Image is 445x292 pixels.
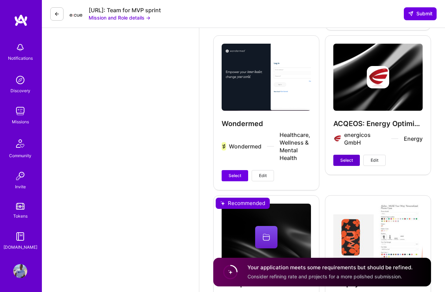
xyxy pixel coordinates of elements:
img: Invite [13,169,27,183]
button: Select [333,155,360,166]
button: Select [222,170,248,181]
img: Community [12,135,29,152]
a: User Avatar [12,264,29,278]
i: icon LeftArrowDark [54,11,60,17]
button: Edit [252,170,274,181]
span: Submit [408,10,432,17]
img: logo [14,14,28,27]
div: Discovery [10,87,30,94]
span: Select [229,173,241,179]
span: Select [340,157,353,163]
div: [URL]: Team for MVP sprint [89,7,161,14]
h4: Your application meets some requirements but should be refined. [247,264,413,271]
div: Community [9,152,31,159]
img: teamwork [13,104,27,118]
button: Edit [363,155,386,166]
button: Mission and Role details → [89,14,150,21]
button: Submit [404,7,437,20]
div: Invite [15,183,26,190]
img: User Avatar [13,264,27,278]
img: bell [13,41,27,54]
i: icon SendLight [408,11,414,16]
img: discovery [13,73,27,87]
div: Tokens [13,212,28,220]
img: Company Logo [69,9,83,19]
div: Notifications [8,54,33,62]
span: Edit [371,157,378,163]
img: tokens [16,203,24,210]
div: null [404,7,437,20]
div: Missions [12,118,29,125]
span: Edit [259,173,267,179]
div: [DOMAIN_NAME] [3,243,37,251]
span: Consider refining rate and projects for a more polished submission. [247,273,402,279]
img: guide book [13,229,27,243]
